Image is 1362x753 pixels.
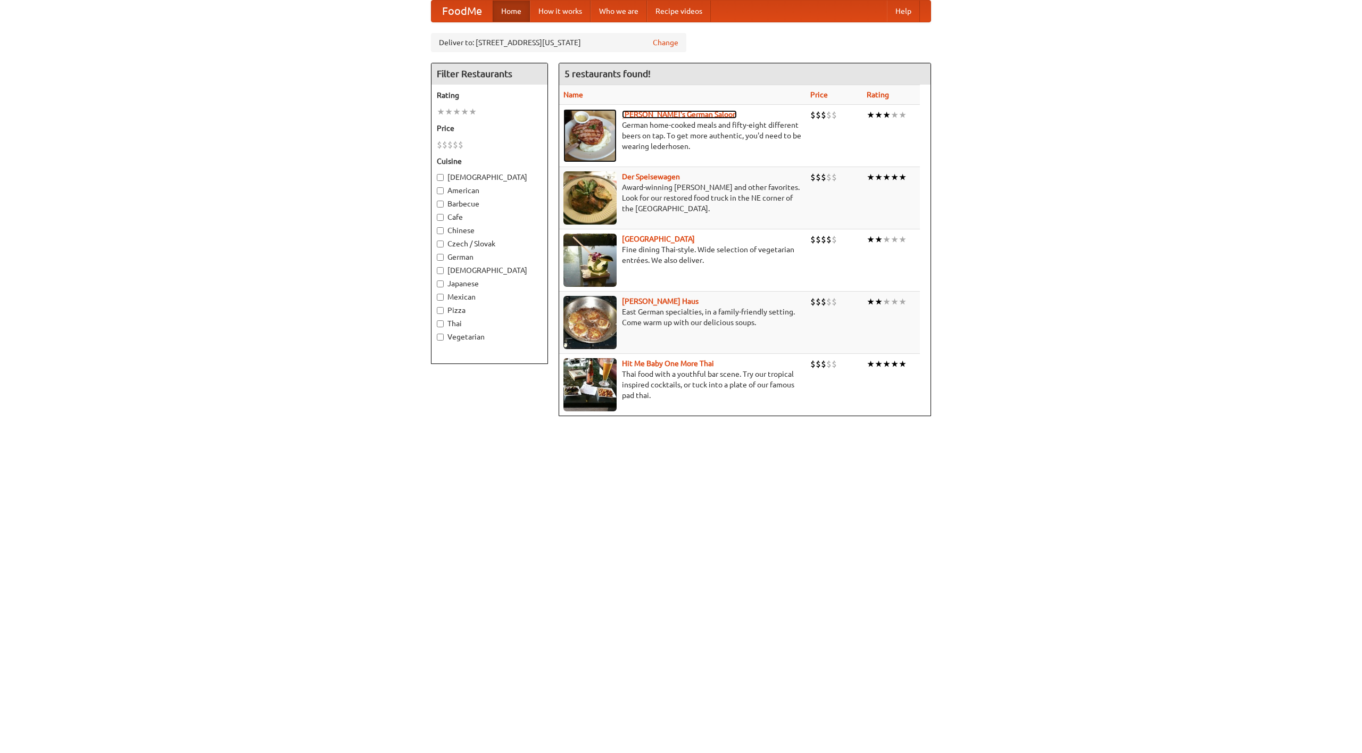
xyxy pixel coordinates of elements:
li: $ [816,358,821,370]
li: ★ [461,106,469,118]
li: $ [453,139,458,151]
p: Fine dining Thai-style. Wide selection of vegetarian entrées. We also deliver. [563,244,802,266]
li: ★ [867,358,875,370]
li: ★ [883,234,891,245]
input: Chinese [437,227,444,234]
a: Der Speisewagen [622,172,680,181]
li: ★ [867,109,875,121]
li: ★ [875,358,883,370]
li: $ [816,109,821,121]
a: Name [563,90,583,99]
h5: Rating [437,90,542,101]
h4: Filter Restaurants [431,63,547,85]
label: American [437,185,542,196]
li: ★ [469,106,477,118]
li: ★ [899,171,907,183]
a: Home [493,1,530,22]
li: $ [821,234,826,245]
li: $ [447,139,453,151]
label: Japanese [437,278,542,289]
li: ★ [891,234,899,245]
li: $ [810,234,816,245]
li: ★ [899,109,907,121]
input: Pizza [437,307,444,314]
li: ★ [875,171,883,183]
li: $ [832,358,837,370]
b: Hit Me Baby One More Thai [622,359,714,368]
label: [DEMOGRAPHIC_DATA] [437,172,542,183]
label: Pizza [437,305,542,316]
li: ★ [867,171,875,183]
li: ★ [891,296,899,308]
li: $ [826,296,832,308]
input: Cafe [437,214,444,221]
li: $ [832,171,837,183]
li: $ [810,358,816,370]
li: ★ [883,358,891,370]
a: [PERSON_NAME] Haus [622,297,699,305]
h5: Cuisine [437,156,542,167]
li: $ [821,296,826,308]
li: ★ [899,234,907,245]
input: German [437,254,444,261]
img: babythai.jpg [563,358,617,411]
input: Japanese [437,280,444,287]
label: Barbecue [437,198,542,209]
p: Award-winning [PERSON_NAME] and other favorites. Look for our restored food truck in the NE corne... [563,182,802,214]
li: $ [832,109,837,121]
li: $ [826,234,832,245]
a: FoodMe [431,1,493,22]
li: ★ [437,106,445,118]
input: Thai [437,320,444,327]
li: $ [442,139,447,151]
li: ★ [891,171,899,183]
input: Vegetarian [437,334,444,341]
ng-pluralize: 5 restaurants found! [564,69,651,79]
label: Vegetarian [437,332,542,342]
label: Czech / Slovak [437,238,542,249]
label: Cafe [437,212,542,222]
img: kohlhaus.jpg [563,296,617,349]
img: satay.jpg [563,234,617,287]
li: $ [816,234,821,245]
label: Chinese [437,225,542,236]
li: $ [816,171,821,183]
b: [PERSON_NAME]'s German Saloon [622,110,737,119]
label: Mexican [437,292,542,302]
label: Thai [437,318,542,329]
input: American [437,187,444,194]
li: ★ [453,106,461,118]
li: $ [826,358,832,370]
a: [GEOGRAPHIC_DATA] [622,235,695,243]
li: $ [816,296,821,308]
a: Price [810,90,828,99]
li: $ [826,109,832,121]
a: Change [653,37,678,48]
p: Thai food with a youthful bar scene. Try our tropical inspired cocktails, or tuck into a plate of... [563,369,802,401]
input: Mexican [437,294,444,301]
li: $ [810,171,816,183]
a: Rating [867,90,889,99]
li: $ [826,171,832,183]
li: ★ [867,296,875,308]
li: $ [832,296,837,308]
li: ★ [891,358,899,370]
li: $ [821,171,826,183]
li: $ [458,139,463,151]
li: ★ [899,358,907,370]
input: [DEMOGRAPHIC_DATA] [437,174,444,181]
li: ★ [875,296,883,308]
li: ★ [891,109,899,121]
li: ★ [883,109,891,121]
input: [DEMOGRAPHIC_DATA] [437,267,444,274]
li: $ [437,139,442,151]
li: ★ [875,234,883,245]
input: Czech / Slovak [437,241,444,247]
a: How it works [530,1,591,22]
div: Deliver to: [STREET_ADDRESS][US_STATE] [431,33,686,52]
li: $ [821,358,826,370]
label: [DEMOGRAPHIC_DATA] [437,265,542,276]
a: Who we are [591,1,647,22]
